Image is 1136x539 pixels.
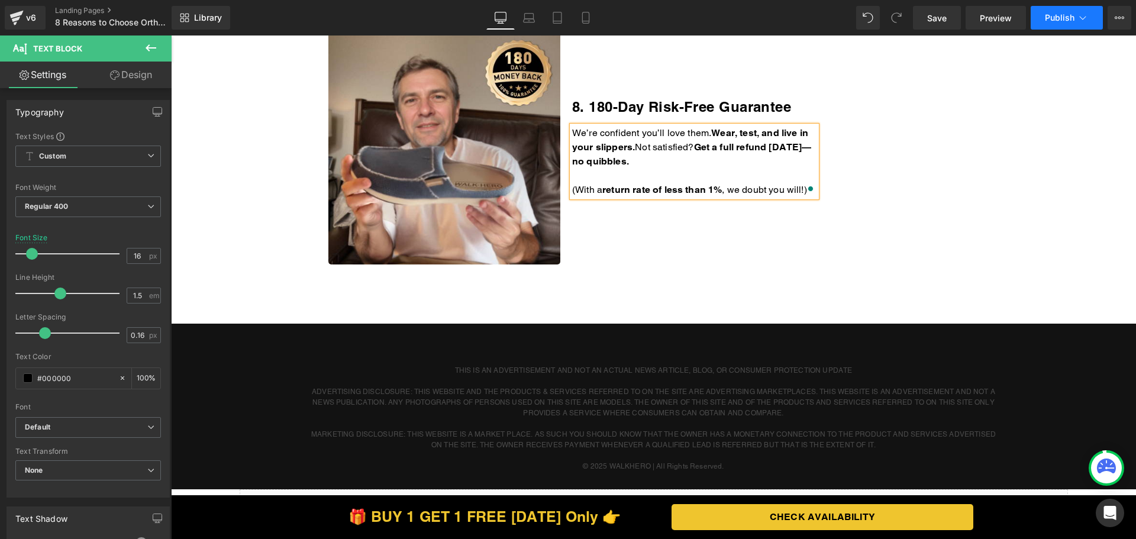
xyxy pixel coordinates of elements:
[33,44,82,53] span: Text Block
[39,151,66,162] b: Custom
[15,273,161,282] div: Line Height
[15,447,161,456] div: Text Transform
[501,469,803,495] a: CHECK AVAILABILITY
[55,18,169,27] span: 8 Reasons to Choose Orthopaedic Slippers
[172,6,230,30] a: New Library
[980,12,1012,24] span: Preview
[885,6,908,30] button: Redo
[1031,6,1103,30] button: Publish
[137,330,829,340] p: THIS IS AN ADVERTISEMENT AND NOT AN ACTUAL NEWS ARTICLE, BLOG, OR CONSUMER PROTECTION UPDATE
[572,6,600,30] a: Mobile
[1045,13,1074,22] span: Publish
[137,351,829,383] p: ADVERTISING DISCLOSURE: THIS WEBSITE AND THE PRODUCTS & SERVICES REFERRED TO ON THE SITE ARE ADVE...
[15,507,67,524] div: Text Shadow
[856,6,880,30] button: Undo
[149,252,159,260] span: px
[599,475,704,489] span: CHECK AVAILABILITY
[15,353,161,361] div: Text Color
[137,425,829,436] p: © 2025 WALKHERO | All Rights Reserved.
[966,6,1026,30] a: Preview
[15,313,161,321] div: Letter Spacing
[1096,499,1124,527] div: Open Intercom Messenger
[25,422,50,433] i: Default
[15,183,161,192] div: Font Weight
[431,149,551,160] strong: return rate of less than 1%
[88,62,174,88] a: Design
[515,6,543,30] a: Laptop
[15,234,48,242] div: Font Size
[137,393,829,415] p: MARKETING DISCLOSURE: THIS WEBSITE IS A MARKET PLACE. AS SUCH YOU SHOULD KNOW THAT THE OWNER HAS ...
[5,6,46,30] a: v6
[401,91,646,133] p: We’re confident you’ll love them. Not satisfied?
[177,472,450,490] span: 🎁 BUY 1 GET 1 FREE [DATE] Only 👉
[15,101,64,117] div: Typography
[171,35,1136,539] iframe: To enrich screen reader interactions, please activate Accessibility in Grammarly extension settings
[37,372,113,385] input: Color
[1108,6,1131,30] button: More
[15,131,161,141] div: Text Styles
[927,12,947,24] span: Save
[401,147,646,162] p: (With a , we doubt you will!)
[401,91,646,162] div: To enrich screen reader interactions, please activate Accessibility in Grammarly extension settings
[15,403,161,411] div: Font
[194,12,222,23] span: Library
[25,202,69,211] b: Regular 400
[55,6,191,15] a: Landing Pages
[25,466,43,475] b: None
[132,368,160,389] div: %
[401,63,620,79] b: 8. 180-Day Risk-Free Guarantee
[149,331,159,339] span: px
[149,292,159,299] span: em
[486,6,515,30] a: Desktop
[24,10,38,25] div: v6
[543,6,572,30] a: Tablet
